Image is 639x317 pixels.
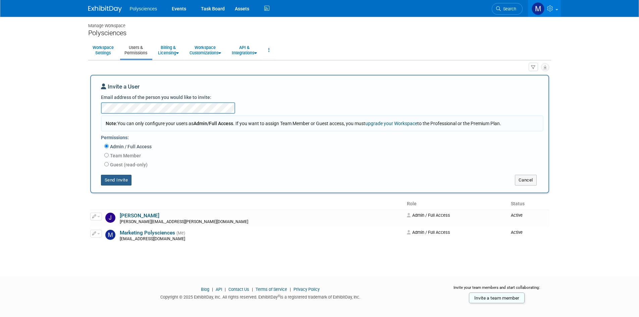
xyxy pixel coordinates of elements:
[288,287,292,292] span: |
[407,213,450,218] span: Admin / Full Access
[101,94,211,101] label: Email address of the person you would like to invite:
[443,285,551,295] div: Invite your team members and start collaborating:
[250,287,255,292] span: |
[106,121,501,126] span: You can only configure your users as . If you want to assign Team Member or Guest access, you mus...
[210,287,215,292] span: |
[88,17,551,29] div: Manage Workspace
[278,294,280,298] sup: ®
[511,230,523,235] span: Active
[120,42,152,58] a: Users &Permissions
[120,219,403,225] div: [PERSON_NAME][EMAIL_ADDRESS][PERSON_NAME][DOMAIN_NAME]
[407,230,450,235] span: Admin / Full Access
[404,198,508,210] th: Role
[227,42,261,58] a: API &Integrations
[130,6,157,11] span: Polysciences
[365,121,417,126] a: upgrade your Workspace
[216,287,222,292] a: API
[88,29,551,37] div: Polysciences
[501,6,516,11] span: Search
[88,42,118,58] a: WorkspaceSettings
[88,293,433,300] div: Copyright © 2025 ExhibitDay, Inc. All rights reserved. ExhibitDay is a registered trademark of Ex...
[532,2,544,15] img: Marketing Polysciences
[101,131,543,143] div: Permissions:
[508,198,549,210] th: Status
[194,121,233,126] span: Admin/Full Access
[201,287,209,292] a: Blog
[88,6,122,12] img: ExhibitDay
[294,287,320,292] a: Privacy Policy
[492,3,523,15] a: Search
[154,42,183,58] a: Billing &Licensing
[109,152,141,159] label: Team Member
[101,175,132,186] button: Send Invite
[106,121,117,126] span: Note:
[185,42,225,58] a: WorkspaceCustomizations
[109,161,148,168] label: Guest (read-only)
[176,231,185,235] span: (Me)
[515,175,537,186] button: Cancel
[120,213,159,219] a: [PERSON_NAME]
[105,230,115,240] img: Marketing Polysciences
[223,287,227,292] span: |
[109,143,152,150] label: Admin / Full Access
[120,230,175,236] a: Marketing Polysciences
[256,287,287,292] a: Terms of Service
[511,213,523,218] span: Active
[105,213,115,223] img: Julianna Klepacki
[469,293,525,303] a: Invite a team member
[228,287,249,292] a: Contact Us
[120,236,403,242] div: [EMAIL_ADDRESS][DOMAIN_NAME]
[101,83,538,94] div: Invite a User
